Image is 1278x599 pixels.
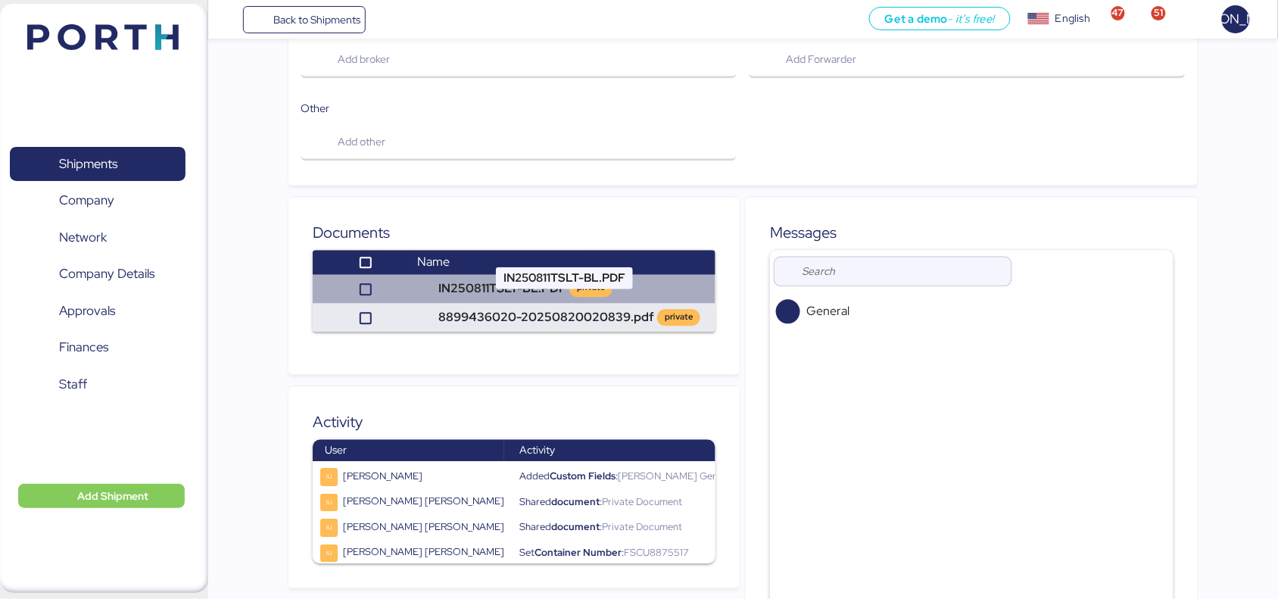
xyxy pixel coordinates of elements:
span: Custom Fields [550,470,616,483]
button: Menu [217,7,243,33]
span: Set [519,547,535,560]
span: Shared [519,521,551,534]
span: Finances [59,336,108,358]
div: [PERSON_NAME] [PERSON_NAME] [328,494,504,510]
div: Documents [313,222,716,245]
span: Added [519,470,550,483]
span: Add other [338,133,385,151]
a: Shipments [10,147,185,182]
span: IU [326,524,332,533]
span: document [551,521,600,534]
span: IU [326,473,332,482]
span: : [622,547,624,560]
a: Network [10,220,185,255]
span: Name [417,254,450,270]
div: [PERSON_NAME] [PERSON_NAME] [328,520,504,535]
span: Approvals [59,300,115,322]
span: Shipments [59,153,117,175]
div: [PERSON_NAME] [328,470,504,485]
button: Add other [301,123,737,161]
a: Approvals [10,294,185,329]
span: Staff [59,373,87,395]
div: General [806,304,1155,319]
span: Add Forwarder [786,51,856,69]
span: [PERSON_NAME] Generales [618,470,744,483]
button: Add broker [301,41,737,79]
span: IU [326,499,332,508]
span: User [325,444,347,457]
span: Activity [519,444,555,457]
div: English [1055,11,1090,27]
span: Container number [535,547,622,560]
div: Messages [770,222,1174,245]
button: Add Shipment [18,484,185,508]
span: Add Shipment [77,487,148,505]
span: Network [59,226,107,248]
span: Shared [519,496,551,509]
td: IN250811TSLT-BL.PDF [411,275,715,304]
div: [PERSON_NAME] [PERSON_NAME] [328,545,504,560]
span: FSCU8875517 [624,547,689,560]
span: Company [59,189,114,211]
a: Company Details [10,257,185,292]
span: : [600,521,602,534]
a: Finances [10,330,185,365]
button: Add Forwarder [749,41,1186,79]
span: IU [326,550,332,559]
div: Activity [313,411,716,434]
span: Company Details [59,263,154,285]
span: : [616,470,618,483]
div: private [577,282,605,295]
a: Staff [10,367,185,402]
td: 8899436020-20250820020839.pdf [411,304,715,332]
span: document [551,496,600,509]
span: : [600,496,602,509]
span: Add broker [338,51,390,69]
a: Company [10,183,185,218]
span: Back to Shipments [273,11,360,29]
div: private [665,311,693,324]
input: Search [803,257,1004,287]
span: Private Document [602,521,682,534]
span: Private Document [602,496,682,509]
a: Back to Shipments [243,6,366,33]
